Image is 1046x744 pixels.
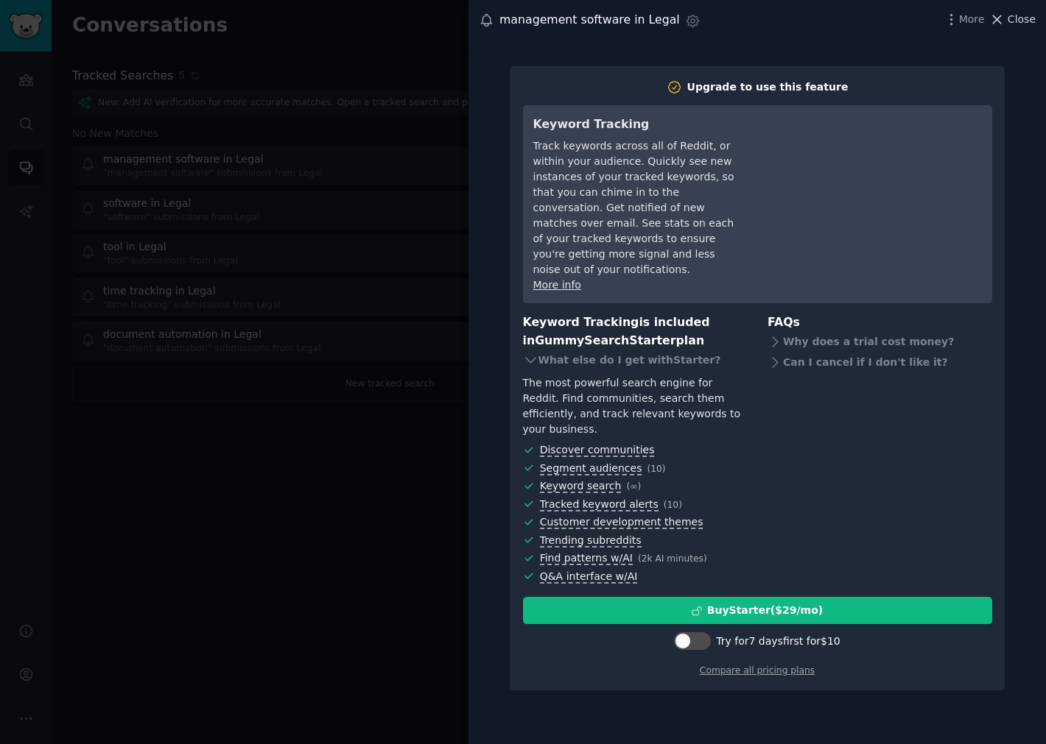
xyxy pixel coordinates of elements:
[540,516,703,529] span: Customer development themes
[664,500,682,510] span: ( 10 )
[523,350,748,370] div: What else do I get with Starter ?
[700,665,815,676] a: Compare all pricing plans
[768,313,992,332] h3: FAQs
[540,552,633,565] span: Find patterns w/AI
[523,375,748,437] div: The most powerful search engine for Reddit. Find communities, search them efficiently, and track ...
[540,570,638,584] span: Q&A interface w/AI
[523,597,992,624] button: BuyStarter($29/mo)
[768,352,992,373] div: Can I cancel if I don't like it?
[540,480,622,493] span: Keyword search
[533,138,740,277] div: Track keywords across all of Reddit, or within your audience. Quickly see new instances of your t...
[647,464,665,474] span: ( 10 )
[540,462,642,475] span: Segment audiences
[533,116,740,134] h3: Keyword Tracking
[716,634,840,649] div: Try for 7 days first for $10
[540,534,642,548] span: Trending subreddits
[638,553,707,564] span: ( 2k AI minutes )
[768,332,992,352] div: Why does a trial cost money?
[535,333,675,347] span: GummySearch Starter
[540,444,655,457] span: Discover communities
[959,12,985,27] span: More
[523,313,748,350] h3: Keyword Tracking is included in plan
[989,12,1036,27] button: Close
[533,279,581,291] a: More info
[626,481,641,492] span: ( ∞ )
[944,12,985,27] button: More
[687,79,849,95] div: Upgrade to use this feature
[540,498,659,511] span: Tracked keyword alerts
[499,11,680,29] div: management software in Legal
[1008,12,1036,27] span: Close
[761,116,982,226] iframe: YouTube video player
[707,603,823,618] div: Buy Starter ($ 29 /mo )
